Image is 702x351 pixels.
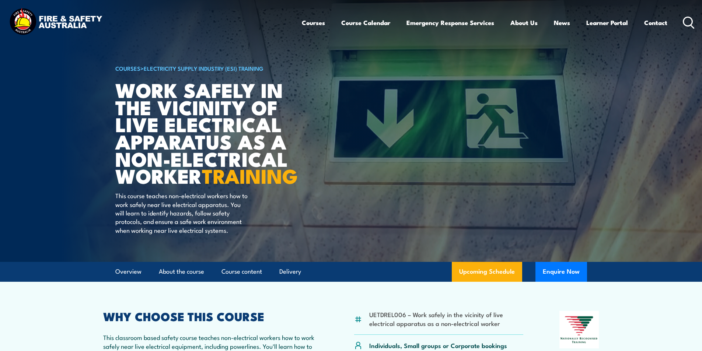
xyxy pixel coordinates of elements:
[115,64,297,73] h6: >
[369,341,507,350] p: Individuals, Small groups or Corporate bookings
[103,311,318,321] h2: WHY CHOOSE THIS COURSE
[115,81,297,184] h1: Work safely in the vicinity of live electrical apparatus as a non-electrical worker
[115,191,250,234] p: This course teaches non-electrical workers how to work safely near live electrical apparatus. You...
[586,13,628,32] a: Learner Portal
[279,262,301,281] a: Delivery
[221,262,262,281] a: Course content
[202,160,298,190] strong: TRAINING
[159,262,204,281] a: About the course
[115,262,142,281] a: Overview
[510,13,538,32] a: About Us
[369,310,524,327] li: UETDREL006 – Work safely in the vicinity of live electrical apparatus as a non-electrical worker
[302,13,325,32] a: Courses
[452,262,522,282] a: Upcoming Schedule
[644,13,667,32] a: Contact
[535,262,587,282] button: Enquire Now
[554,13,570,32] a: News
[341,13,390,32] a: Course Calendar
[144,64,263,72] a: Electricity Supply Industry (ESI) Training
[559,311,599,348] img: Nationally Recognised Training logo.
[115,64,140,72] a: COURSES
[406,13,494,32] a: Emergency Response Services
